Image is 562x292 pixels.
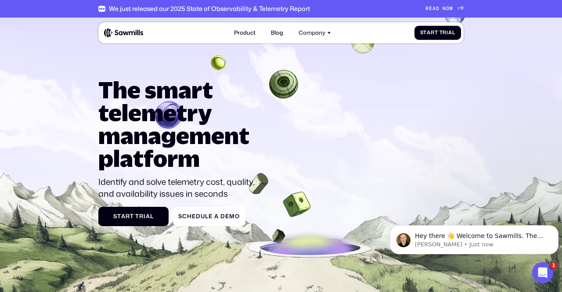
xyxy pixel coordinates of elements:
[126,213,130,220] span: r
[230,25,259,40] a: Product
[98,176,261,200] p: Identify and solve telemetry cost, quality, and availability issues in seconds
[295,25,335,40] div: Company
[432,6,436,11] span: A
[144,213,146,220] span: i
[117,213,121,220] span: t
[452,30,455,36] span: l
[150,213,154,220] span: l
[135,213,139,220] span: T
[443,6,446,11] span: N
[235,213,240,220] span: o
[192,213,196,220] span: e
[429,6,432,11] span: E
[229,213,235,220] span: m
[436,6,440,11] span: D
[386,207,562,268] iframe: Intercom notifications message
[446,6,450,11] span: O
[196,213,201,220] span: d
[443,30,447,36] span: r
[205,213,209,220] span: l
[423,30,427,36] span: t
[109,5,310,12] div: We just released our 2025 State of Observability & Telemetry Report
[98,207,169,226] a: StartTrial
[121,213,126,220] span: a
[267,25,287,40] a: Blog
[187,213,192,220] span: h
[450,6,453,11] span: W
[225,213,229,220] span: e
[139,213,144,220] span: r
[425,6,464,11] a: READNOW
[209,213,213,220] span: e
[427,30,431,36] span: a
[440,30,443,36] span: T
[550,262,557,269] span: 1
[130,213,134,220] span: t
[532,262,553,283] iframe: Intercom live chat
[201,213,205,220] span: u
[173,207,245,226] a: ScheduleaDemo
[414,25,461,40] a: StartTrial
[299,29,325,36] div: Company
[447,30,448,36] span: i
[435,30,438,36] span: t
[425,6,429,11] span: R
[182,213,187,220] span: c
[431,30,435,36] span: r
[113,213,117,220] span: S
[220,213,225,220] span: D
[98,79,261,169] h1: The smart telemetry management platform
[420,30,424,36] span: S
[146,213,150,220] span: a
[448,30,452,36] span: a
[214,213,219,220] span: a
[178,213,182,220] span: S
